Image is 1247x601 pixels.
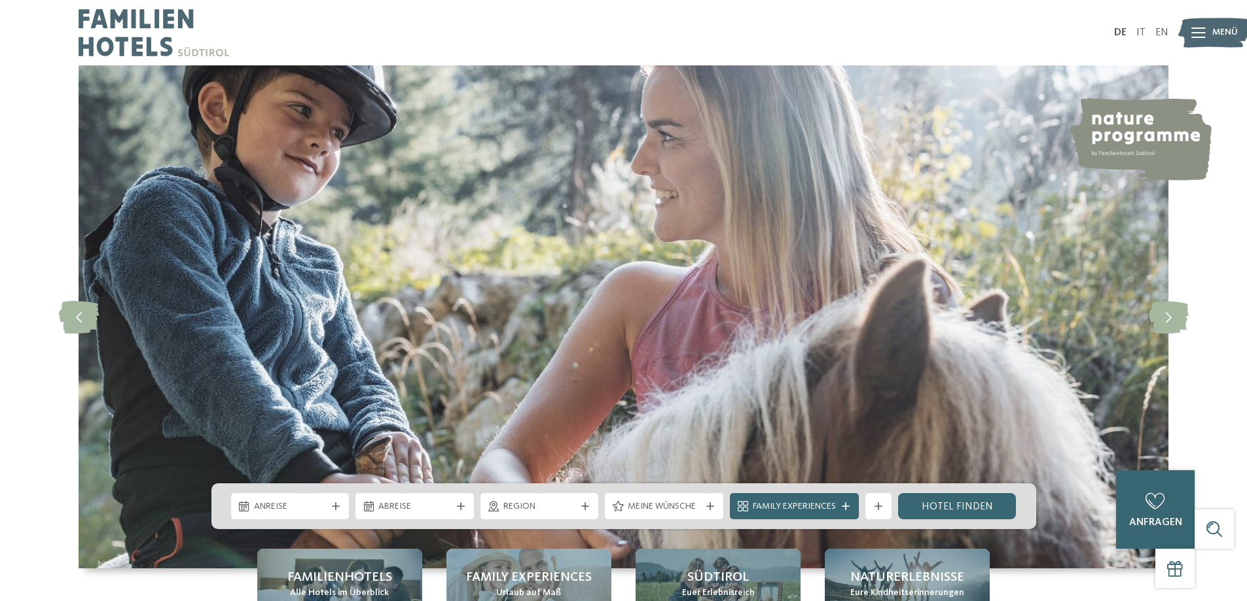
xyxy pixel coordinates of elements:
span: anfragen [1129,517,1182,528]
a: EN [1155,27,1168,38]
a: anfragen [1116,470,1195,549]
a: Hotel finden [898,493,1017,519]
span: Naturerlebnisse [850,568,964,587]
a: IT [1136,27,1146,38]
span: Südtirol [687,568,749,587]
span: Region [503,500,576,513]
span: Family Experiences [753,500,836,513]
a: DE [1114,27,1127,38]
span: Menü [1212,26,1238,39]
span: Eure Kindheitserinnerungen [850,587,964,600]
span: Abreise [378,500,451,513]
span: Urlaub auf Maß [496,587,561,600]
span: Alle Hotels im Überblick [290,587,389,600]
span: Family Experiences [466,568,592,587]
img: nature programme by Familienhotels Südtirol [1068,98,1212,180]
img: Familienhotels Südtirol: The happy family places [79,65,1168,568]
span: Anreise [254,500,327,513]
span: Meine Wünsche [628,500,700,513]
span: Familienhotels [287,568,392,587]
span: Euer Erlebnisreich [682,587,755,600]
